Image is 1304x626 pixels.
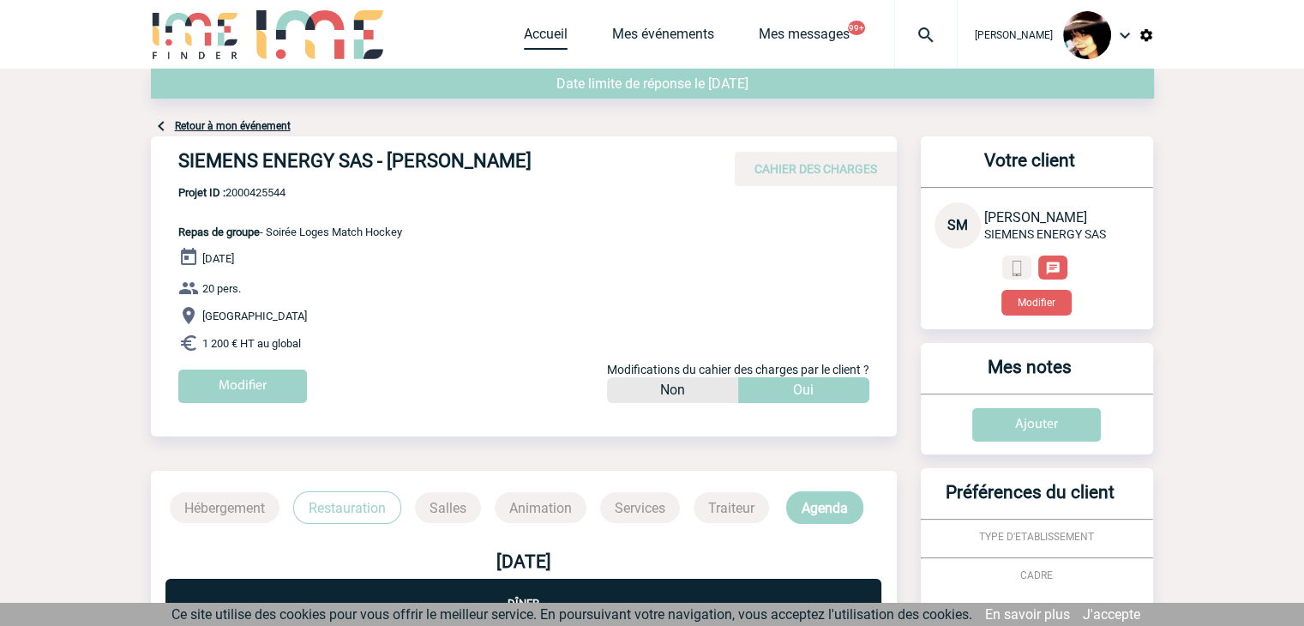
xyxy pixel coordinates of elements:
[947,217,968,233] span: SM
[178,226,402,238] span: - Soirée Loges Match Hockey
[979,531,1094,543] span: TYPE D'ETABLISSEMENT
[293,491,401,524] p: Restauration
[415,492,481,523] p: Salles
[612,26,714,50] a: Mes événements
[1063,11,1111,59] img: 101023-0.jpg
[202,252,234,265] span: [DATE]
[170,492,279,523] p: Hébergement
[660,377,685,403] p: Non
[984,209,1087,226] span: [PERSON_NAME]
[793,377,814,403] p: Oui
[600,492,680,523] p: Services
[985,606,1070,623] a: En savoir plus
[1001,290,1072,316] button: Modifier
[1009,261,1025,276] img: portable.png
[202,310,307,322] span: [GEOGRAPHIC_DATA]
[848,21,865,35] button: 99+
[202,337,301,350] span: 1 200 € HT au global
[178,226,260,238] span: Repas de groupe
[607,363,869,376] span: Modifications du cahier des charges par le client ?
[786,491,863,524] p: Agenda
[972,408,1101,442] input: Ajouter
[495,492,586,523] p: Animation
[165,579,881,610] p: Dîner
[178,186,225,199] b: Projet ID :
[928,150,1133,187] h3: Votre client
[524,26,568,50] a: Accueil
[178,150,693,179] h4: SIEMENS ENERGY SAS - [PERSON_NAME]
[151,10,240,59] img: IME-Finder
[759,26,850,50] a: Mes messages
[496,551,551,572] b: [DATE]
[694,492,769,523] p: Traiteur
[1083,606,1140,623] a: J'accepte
[1045,261,1061,276] img: chat-24-px-w.png
[556,75,748,92] span: Date limite de réponse le [DATE]
[178,186,402,199] span: 2000425544
[975,29,1053,41] span: [PERSON_NAME]
[928,357,1133,394] h3: Mes notes
[178,370,307,403] input: Modifier
[202,282,241,295] span: 20 pers.
[171,606,972,623] span: Ce site utilise des cookies pour vous offrir le meilleur service. En poursuivant votre navigation...
[928,482,1133,519] h3: Préférences du client
[984,227,1106,241] span: SIEMENS ENERGY SAS
[754,162,877,176] span: CAHIER DES CHARGES
[175,120,291,132] a: Retour à mon événement
[1020,569,1053,581] span: CADRE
